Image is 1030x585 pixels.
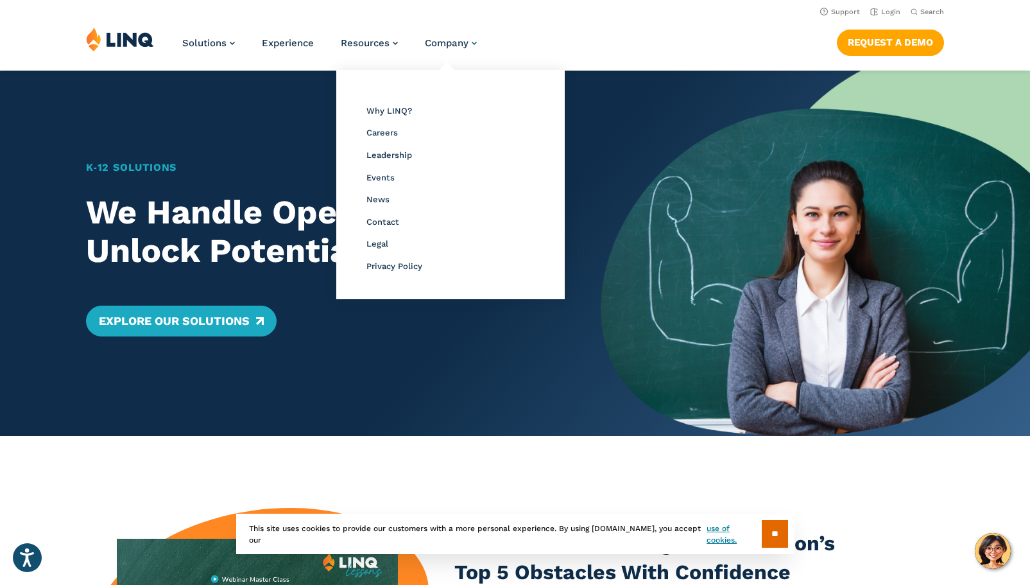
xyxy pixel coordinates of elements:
[870,8,900,16] a: Login
[920,8,944,16] span: Search
[366,128,398,137] a: Careers
[86,306,277,336] a: Explore Our Solutions
[837,27,944,55] nav: Button Navigation
[425,37,468,49] span: Company
[86,193,559,270] h2: We Handle Operations. You Unlock Potential.
[86,160,559,175] h1: K‑12 Solutions
[975,533,1011,569] button: Hello, have a question? Let’s chat.
[911,7,944,17] button: Open Search Bar
[341,37,390,49] span: Resources
[182,27,477,69] nav: Primary Navigation
[366,261,422,271] a: Privacy Policy
[601,71,1030,436] img: Home Banner
[820,8,860,16] a: Support
[837,30,944,55] a: Request a Demo
[86,27,154,51] img: LINQ | K‑12 Software
[182,37,235,49] a: Solutions
[425,37,477,49] a: Company
[236,514,794,554] div: This site uses cookies to provide our customers with a more personal experience. By using [DOMAIN...
[366,195,390,204] a: News
[366,173,395,182] a: Events
[262,37,314,49] a: Experience
[366,217,399,227] a: Contact
[366,239,388,249] a: Legal
[707,523,761,546] a: use of cookies.
[366,150,412,160] a: Leadership
[366,106,412,116] a: Why LINQ?
[182,37,227,49] span: Solutions
[341,37,398,49] a: Resources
